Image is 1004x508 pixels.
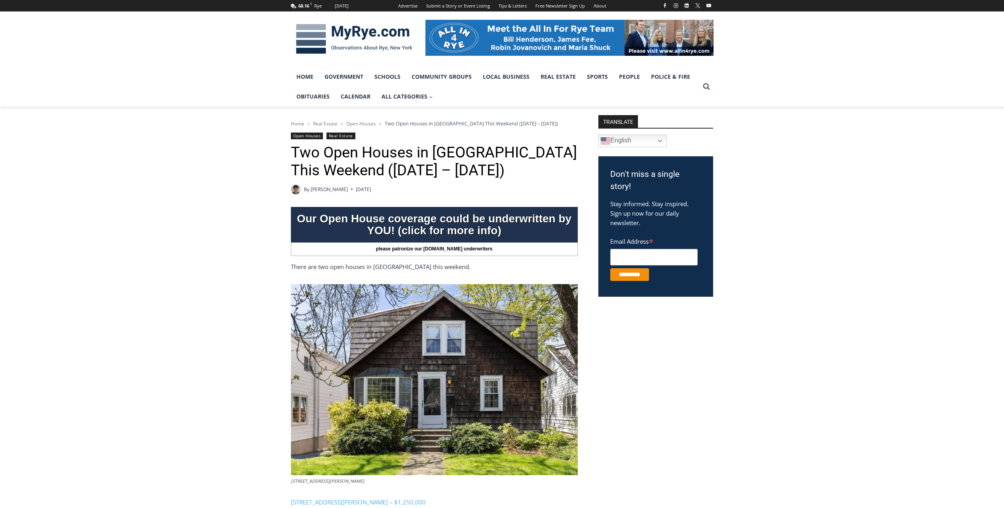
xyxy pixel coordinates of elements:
[581,67,613,87] a: Sports
[291,120,304,127] a: Home
[477,67,535,87] a: Local Business
[613,67,645,87] a: People
[291,184,301,194] img: Patel, Devan - bio cropped 200x200
[291,119,578,127] nav: Breadcrumbs
[704,1,714,10] a: YouTube
[346,120,376,127] a: Open Houses
[291,133,323,139] a: Open Houses
[693,1,702,10] a: X
[291,284,578,475] img: 504 Milton Road, Rye
[610,233,698,248] label: Email Address
[376,87,438,106] a: All Categories
[535,67,581,87] a: Real Estate
[326,133,355,139] a: Real Estate
[341,121,343,127] span: >
[598,115,638,128] strong: TRANSLATE
[671,1,681,10] a: Instagram
[356,186,371,193] time: [DATE]
[310,2,312,6] span: F
[660,1,670,10] a: Facebook
[291,207,578,256] a: Our Open House coverage could be underwritten by YOU! (click for more info) please patronize our ...
[610,168,701,193] h3: Don't miss a single story!
[291,262,578,271] p: There are two open houses in [GEOGRAPHIC_DATA] this weekend.
[291,209,578,241] div: Our Open House coverage could be underwritten by YOU! (click for more info)
[314,2,322,9] div: Rye
[381,92,433,101] span: All Categories
[335,2,349,9] div: [DATE]
[313,120,338,127] a: Real Estate
[291,67,699,107] nav: Primary Navigation
[610,199,701,227] p: Stay informed. Stay inspired. Sign up now for our daily newsletter.
[291,498,426,506] a: [STREET_ADDRESS][PERSON_NAME] – $1,250,000
[598,135,667,147] a: English
[379,121,381,127] span: >
[406,67,477,87] a: Community Groups
[699,80,714,94] button: View Search Form
[319,67,369,87] a: Government
[335,87,376,106] a: Calendar
[291,478,578,485] figcaption: [STREET_ADDRESS][PERSON_NAME]
[645,67,696,87] a: Police & Fire
[307,121,310,127] span: >
[291,67,319,87] a: Home
[601,136,610,146] img: en
[291,184,301,194] a: Author image
[291,87,335,106] a: Obituaries
[385,120,558,127] span: Two Open Houses in [GEOGRAPHIC_DATA] This Weekend ([DATE] – [DATE])
[291,144,578,180] h1: Two Open Houses in [GEOGRAPHIC_DATA] This Weekend ([DATE] – [DATE])
[291,19,418,60] img: MyRye.com
[304,186,309,193] span: By
[311,186,348,193] a: [PERSON_NAME]
[682,1,691,10] a: Linkedin
[425,20,714,55] img: All in for Rye
[298,3,309,9] span: 68.16
[291,243,578,256] div: please patronize our [DOMAIN_NAME] underwriters
[369,67,406,87] a: Schools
